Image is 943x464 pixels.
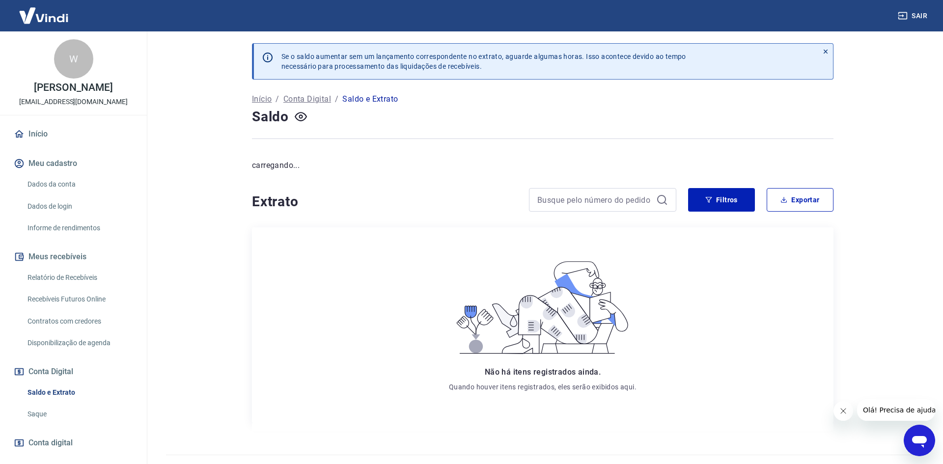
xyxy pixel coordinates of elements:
span: Olá! Precisa de ajuda? [6,7,83,15]
a: Conta Digital [283,93,331,105]
a: Saque [24,404,135,424]
img: Vindi [12,0,76,30]
a: Recebíveis Futuros Online [24,289,135,309]
a: Conta digital [12,432,135,454]
p: carregando... [252,160,833,171]
button: Filtros [688,188,755,212]
h4: Saldo [252,107,289,127]
p: [PERSON_NAME] [34,82,112,93]
p: Se o saldo aumentar sem um lançamento correspondente no extrato, aguarde algumas horas. Isso acon... [281,52,686,71]
a: Contratos com credores [24,311,135,331]
iframe: Mensagem da empresa [857,399,935,421]
a: Disponibilização de agenda [24,333,135,353]
iframe: Fechar mensagem [833,401,853,421]
p: / [335,93,338,105]
button: Sair [896,7,931,25]
a: Início [252,93,272,105]
button: Conta Digital [12,361,135,382]
span: Conta digital [28,436,73,450]
a: Dados da conta [24,174,135,194]
a: Dados de login [24,196,135,217]
button: Meu cadastro [12,153,135,174]
button: Exportar [767,188,833,212]
div: W [54,39,93,79]
span: Não há itens registrados ainda. [485,367,601,377]
p: Quando houver itens registrados, eles serão exibidos aqui. [449,382,637,392]
a: Saldo e Extrato [24,382,135,403]
h4: Extrato [252,192,517,212]
iframe: Botão para abrir a janela de mensagens [904,425,935,456]
a: Relatório de Recebíveis [24,268,135,288]
a: Início [12,123,135,145]
p: Saldo e Extrato [342,93,398,105]
a: Informe de rendimentos [24,218,135,238]
input: Busque pelo número do pedido [537,192,652,207]
button: Meus recebíveis [12,246,135,268]
p: [EMAIL_ADDRESS][DOMAIN_NAME] [19,97,128,107]
p: / [276,93,279,105]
